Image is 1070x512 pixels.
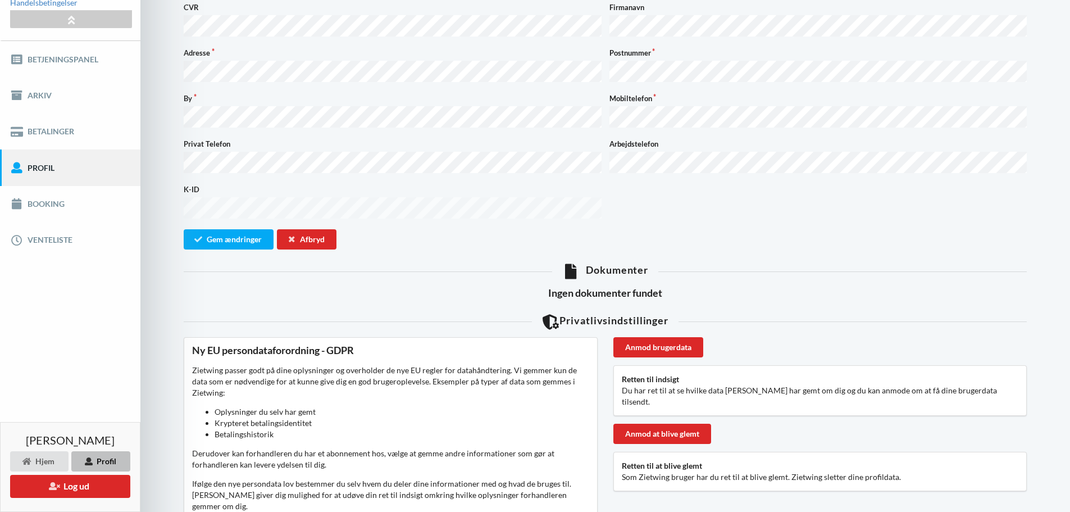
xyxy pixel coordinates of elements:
button: Gem ændringer [184,229,274,250]
p: Derudover kan forhandleren du har et abonnement hos, vælge at gemme andre informationer som gør a... [192,448,589,470]
div: Dokumenter [184,264,1027,279]
span: [PERSON_NAME] [26,434,115,446]
label: Postnummer [609,47,1027,58]
div: Afbryd [277,229,336,250]
label: Adresse [184,47,602,58]
div: Ny EU persondataforordning - GDPR [192,344,589,357]
li: Oplysninger du selv har gemt [215,406,589,418]
div: Privatlivsindstillinger [184,314,1027,329]
div: Anmod brugerdata [613,337,703,357]
h3: Ingen dokumenter fundet [184,287,1027,300]
li: Betalingshistorik [215,429,589,440]
div: Hjem [10,451,69,472]
label: Arbejdstelefon [609,138,1027,149]
label: By [184,93,602,104]
b: Retten til at blive glemt [622,461,702,470]
label: Privat Telefon [184,138,602,149]
li: Krypteret betalingsidentitet [215,418,589,429]
div: Anmod at blive glemt [613,424,711,444]
label: K-ID [184,184,602,195]
p: Ifølge den nye persondata lov bestemmer du selv hvem du deler dine informationer med og hvad de b... [192,478,589,512]
p: Som Zietwing bruger har du ret til at blive glemt. Zietwing sletter dine profildata. [622,472,1019,483]
div: Profil [71,451,130,472]
b: Retten til indsigt [622,374,679,384]
p: Zietwing passer godt på dine oplysninger og overholder de nye EU regler for datahåndtering. Vi ge... [192,365,589,440]
label: Mobiltelefon [609,93,1027,104]
label: CVR [184,2,602,13]
button: Log ud [10,475,130,498]
p: Du har ret til at se hvilke data [PERSON_NAME] har gemt om dig og du kan anmode om at få dine bru... [622,385,1019,407]
label: Firmanavn [609,2,1027,13]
